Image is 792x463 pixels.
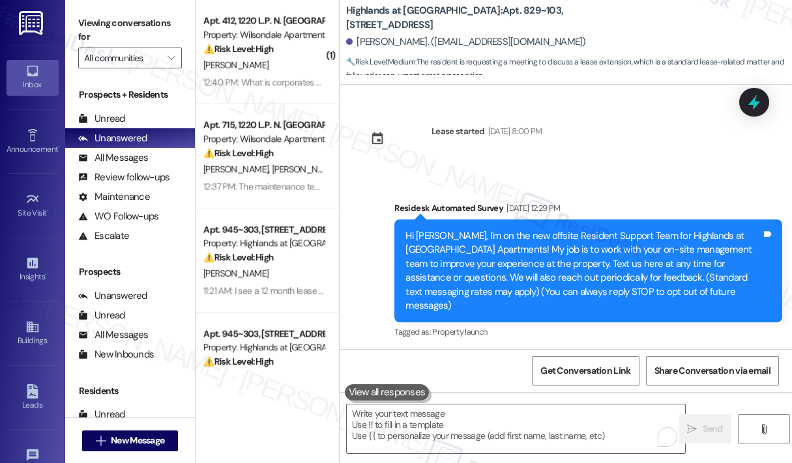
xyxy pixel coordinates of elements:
i:  [759,424,769,434]
span: [PERSON_NAME] [203,59,269,71]
div: Prospects [65,265,195,279]
div: Residents [65,384,195,398]
div: Property: Wilsondale Apartments [203,28,324,42]
img: ResiDesk Logo [19,11,46,35]
span: Send [703,422,723,436]
div: Hi [PERSON_NAME], I'm on the new offsite Resident Support Team for Highlands at [GEOGRAPHIC_DATA]... [405,229,761,313]
button: Share Conversation via email [646,356,779,386]
button: Get Conversation Link [532,356,639,386]
span: • [58,143,60,152]
a: Buildings [7,316,59,351]
div: Property: Highlands at [GEOGRAPHIC_DATA] Apartments [203,236,324,250]
span: Property launch [432,326,487,337]
a: Site Visit • [7,188,59,223]
span: [PERSON_NAME] [203,268,269,279]
strong: ⚠️ Risk Level: High [203,356,274,367]
div: Tagged as: [394,322,782,341]
span: Get Conversation Link [540,364,630,378]
div: 11:21 AM: I see a 12 month lease offer in my account. Can we modify this to be 6 months? [203,285,534,296]
span: New Message [111,434,164,447]
button: New Message [82,430,179,451]
strong: ⚠️ Risk Level: High [203,147,274,159]
div: All Messages [78,328,148,342]
div: All Messages [78,151,148,165]
div: Prospects + Residents [65,88,195,102]
div: Unread [78,112,125,126]
strong: 🔧 Risk Level: Medium [346,57,415,67]
div: Property: Highlands at [GEOGRAPHIC_DATA] Apartments [203,341,324,354]
div: WO Follow-ups [78,210,158,223]
div: Unread [78,309,125,322]
label: Viewing conversations for [78,13,182,48]
div: [PERSON_NAME]. ([EMAIL_ADDRESS][DOMAIN_NAME]) [346,35,586,49]
div: Apt. 715, 1220 L.P. N. [GEOGRAPHIC_DATA] [203,119,324,132]
i:  [168,53,175,63]
strong: ⚠️ Risk Level: High [203,43,274,55]
span: • [45,270,47,279]
div: Apt. 945~303, [STREET_ADDRESS] [203,327,324,341]
div: Unanswered [78,289,147,303]
a: Inbox [7,60,59,95]
i:  [687,424,697,434]
span: Share Conversation via email [654,364,770,378]
div: [DATE] 8:00 PM [485,124,542,138]
div: New Inbounds [78,348,154,361]
span: [PERSON_NAME] Iii [272,163,344,175]
div: Unread [78,408,125,421]
a: Leads [7,380,59,415]
span: [PERSON_NAME] [203,163,272,175]
a: Insights • [7,252,59,287]
div: Property: Wilsondale Apartments [203,132,324,146]
div: Review follow-ups [78,171,169,184]
div: Apt. 945~303, [STREET_ADDRESS] [203,223,324,236]
div: Lease started [432,124,485,138]
input: All communities [84,48,161,68]
div: Unanswered [78,132,147,145]
div: Residesk Automated Survey [394,201,782,219]
button: Send [679,414,731,443]
strong: ⚠️ Risk Level: High [203,251,274,263]
div: Apt. 412, 1220 L.P. N. [GEOGRAPHIC_DATA] [203,14,324,28]
textarea: To enrich screen reader interactions, please activate Accessibility in Grammarly extension settings [347,404,685,453]
span: • [47,206,49,216]
div: [DATE] 12:29 PM [503,201,560,215]
b: Highlands at [GEOGRAPHIC_DATA]: Apt. 829~103, [STREET_ADDRESS] [346,4,607,32]
span: : The resident is requesting a meeting to discuss a lease extension, which is a standard lease-re... [346,55,792,83]
div: Maintenance [78,190,150,204]
div: Escalate [78,229,129,243]
i:  [96,436,106,446]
